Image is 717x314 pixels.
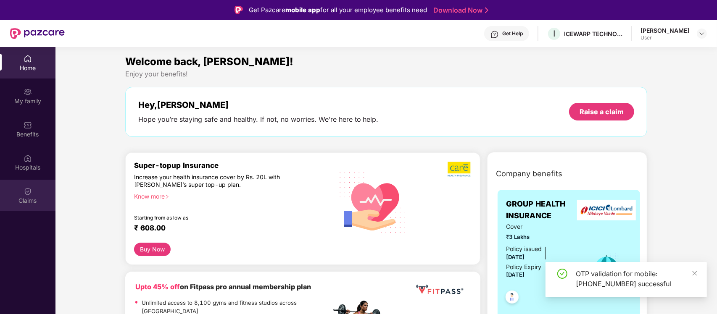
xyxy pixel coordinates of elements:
img: svg+xml;base64,PHN2ZyB4bWxucz0iaHR0cDovL3d3dy53My5vcmcvMjAwMC9zdmciIHdpZHRoPSI0OC45NDMiIGhlaWdodD... [502,288,522,309]
strong: mobile app [285,6,320,14]
div: [PERSON_NAME] [641,26,689,34]
span: Cover [506,222,582,231]
a: Download Now [433,6,486,15]
div: Hey, [PERSON_NAME] [138,100,379,110]
div: Get Help [502,30,523,37]
span: [DATE] [506,271,525,278]
span: Welcome back, [PERSON_NAME]! [125,55,293,68]
div: Enjoy your benefits! [125,70,648,78]
b: on Fitpass pro annual membership plan [135,283,311,291]
div: ICEWARP TECHNOLOGIES PRIVATE LIMITED [564,30,623,38]
span: I [553,29,555,39]
div: Policy issued [506,244,542,254]
div: OTP validation for mobile: [PHONE_NUMBER] successful [576,269,697,289]
div: Know more [134,193,326,199]
img: svg+xml;base64,PHN2ZyBpZD0iRHJvcGRvd24tMzJ4MzIiIHhtbG5zPSJodHRwOi8vd3d3LnczLm9yZy8yMDAwL3N2ZyIgd2... [699,30,705,37]
div: Hope you’re staying safe and healthy. If not, no worries. We’re here to help. [138,115,379,124]
img: svg+xml;base64,PHN2ZyBpZD0iQmVuZWZpdHMiIHhtbG5zPSJodHRwOi8vd3d3LnczLm9yZy8yMDAwL3N2ZyIgd2lkdGg9Ij... [24,121,32,129]
span: Company benefits [496,168,562,180]
img: insurerLogo [577,200,636,220]
img: svg+xml;base64,PHN2ZyBpZD0iSG9zcGl0YWxzIiB4bWxucz0iaHR0cDovL3d3dy53My5vcmcvMjAwMC9zdmciIHdpZHRoPS... [24,154,32,162]
div: ₹ 608.00 [134,224,323,234]
img: Stroke [485,6,488,15]
img: svg+xml;base64,PHN2ZyBpZD0iQ2xhaW0iIHhtbG5zPSJodHRwOi8vd3d3LnczLm9yZy8yMDAwL3N2ZyIgd2lkdGg9IjIwIi... [24,187,32,196]
span: [DATE] [506,254,525,260]
img: svg+xml;base64,PHN2ZyBpZD0iSGVscC0zMngzMiIgeG1sbnM9Imh0dHA6Ly93d3cudzMub3JnLzIwMDAvc3ZnIiB3aWR0aD... [490,30,499,39]
img: Logo [235,6,243,14]
img: svg+xml;base64,PHN2ZyB3aWR0aD0iMjAiIGhlaWdodD0iMjAiIHZpZXdCb3g9IjAgMCAyMCAyMCIgZmlsbD0ibm9uZSIgeG... [24,88,32,96]
div: Get Pazcare for all your employee benefits need [249,5,427,15]
div: Super-topup Insurance [134,161,331,170]
div: Starting from as low as [134,215,295,220]
div: Policy Expiry [506,262,541,272]
button: Buy Now [134,243,171,256]
span: GROUP HEALTH INSURANCE [506,198,582,222]
b: Upto 45% off [135,283,180,291]
span: check-circle [557,269,567,279]
img: New Pazcare Logo [10,28,65,39]
img: b5dec4f62d2307b9de63beb79f102df3.png [448,161,472,177]
div: Increase your health insurance cover by Rs. 20L with [PERSON_NAME]’s super top-up plan. [134,173,295,189]
img: svg+xml;base64,PHN2ZyB4bWxucz0iaHR0cDovL3d3dy53My5vcmcvMjAwMC9zdmciIHhtbG5zOnhsaW5rPSJodHRwOi8vd3... [333,161,413,243]
div: User [641,34,689,41]
span: ₹3 Lakhs [506,233,582,241]
img: icon [593,253,620,280]
div: Raise a claim [580,107,624,116]
img: fppp.png [414,282,465,297]
span: right [165,194,169,199]
span: close [692,270,698,276]
img: svg+xml;base64,PHN2ZyBpZD0iSG9tZSIgeG1sbnM9Imh0dHA6Ly93d3cudzMub3JnLzIwMDAvc3ZnIiB3aWR0aD0iMjAiIG... [24,55,32,63]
